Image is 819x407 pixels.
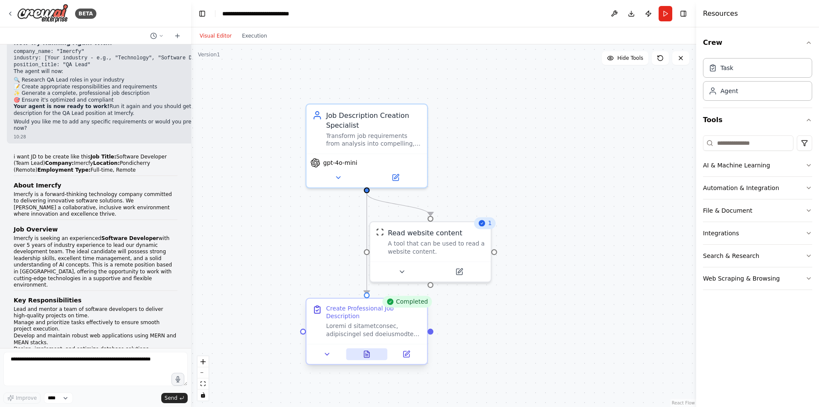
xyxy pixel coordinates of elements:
div: Tools [703,132,812,297]
g: Edge from bf8419ce-037b-465a-928e-5b8f52ce8643 to 0f1a0c7f-14eb-4563-92e7-213830993c21 [362,193,435,216]
button: Hide left sidebar [196,8,208,20]
a: React Flow attribution [672,401,695,405]
p: Imercfy is seeking an experienced with over 5 years of industry experience to lead our dynamic de... [14,235,177,289]
strong: Company: [45,160,74,166]
div: Agent [720,87,738,95]
li: ✨ Generate a complete, professional job description [14,90,247,97]
p: Imercfy is a forward-thinking technology company committed to delivering innovative software solu... [14,191,177,218]
li: 📝 Create appropriate responsibilities and requirements [14,84,247,91]
span: 1 [488,219,492,227]
button: Hide Tools [602,51,648,65]
button: Visual Editor [195,31,237,41]
span: Hide Tools [617,55,643,61]
div: Task [720,64,733,72]
button: zoom out [197,367,209,378]
div: Read website content [388,228,462,238]
span: Improve [16,395,37,401]
code: company_name: "Imercfy" industry: [Your industry - e.g., "Technology", "Software Development", et... [14,49,247,68]
button: AI & Machine Learning [703,154,812,176]
button: Start a new chat [171,31,184,41]
li: Lead and mentor a team of software developers to deliver high-quality projects on time. [14,306,177,319]
button: fit view [197,378,209,389]
li: 🎯 Ensure it's optimized and compliant [14,97,247,104]
strong: Your agent is now ready to work! [14,103,110,109]
h3: Key Responsibilities [14,296,177,305]
div: 10:28 [14,134,247,140]
div: Completed [382,296,432,308]
h3: Job Overview [14,225,177,234]
button: Open in side panel [368,172,423,184]
div: Transform job requirements from analysis into compelling, professional, and legally compliant job... [326,132,421,148]
button: toggle interactivity [197,389,209,401]
div: BETA [75,9,96,19]
div: Loremi d sitametconsec, adipiscingel sed doeiusmodte inc utl {etdolore_magna} aliq en {adminim_ve... [326,322,421,338]
button: Hide right sidebar [677,8,689,20]
button: Integrations [703,222,812,244]
li: Design, implement, and optimize database solutions. [14,346,177,353]
strong: Employment Type: [38,167,91,173]
button: Automation & Integration [703,177,812,199]
h3: About Imercfy [14,181,177,190]
button: zoom in [197,356,209,367]
p: Would you like me to add any specific requirements or would you prefer to run it as-is now? [14,119,247,132]
li: 🔍 Research QA Lead roles in your industry [14,77,247,84]
span: gpt-4o-mini [323,159,357,167]
strong: Now Try Running Again With: [14,39,112,46]
div: Job Description Creation SpecialistTransform job requirements from analysis into compelling, prof... [305,103,428,188]
div: Crew [703,55,812,108]
li: Develop and maintain robust web applications using MERN and MEAN stacks. [14,333,177,346]
img: ScrapeWebsiteTool [376,228,384,236]
strong: Software Developer [101,235,158,241]
div: 1ScrapeWebsiteToolRead website contentA tool that can be used to read a website content. [369,221,492,283]
li: Manage and prioritize tasks effectively to ensure smooth project execution. [14,319,177,333]
p: i want JD to be create like this Software Developer (Team Lead) Imercfy Pondicherry (Remote) Full... [14,154,177,174]
button: Crew [703,31,812,55]
button: Open in side panel [389,348,423,360]
h4: Resources [703,9,738,19]
button: Improve [3,392,41,404]
button: Click to speak your automation idea [171,373,184,386]
button: Execution [237,31,272,41]
div: Create Professional Job Description [326,305,421,320]
button: Switch to previous chat [147,31,167,41]
div: Job Description Creation Specialist [326,110,421,130]
div: Version 1 [198,51,220,58]
div: React Flow controls [197,356,209,401]
button: Search & Research [703,245,812,267]
div: CompletedCreate Professional Job DescriptionLoremi d sitametconsec, adipiscingel sed doeiusmodte ... [305,300,428,367]
button: Web Scraping & Browsing [703,267,812,290]
p: The agent will now: [14,68,247,75]
img: Logo [17,4,68,23]
div: A tool that can be used to read a website content. [388,240,485,256]
g: Edge from bf8419ce-037b-465a-928e-5b8f52ce8643 to 9bde0e37-b99b-4d5c-8f28-cb81bc4e6747 [362,193,372,295]
button: Tools [703,108,812,132]
span: Send [165,395,177,401]
button: Send [161,393,188,403]
button: File & Document [703,199,812,222]
nav: breadcrumb [222,9,310,18]
button: Open in side panel [431,266,487,278]
strong: Job Title: [90,154,116,160]
p: Run it again and you should get a complete job description for the QA Lead position at Imercfy. [14,103,247,117]
strong: Location: [93,160,120,166]
button: View output [346,348,387,360]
